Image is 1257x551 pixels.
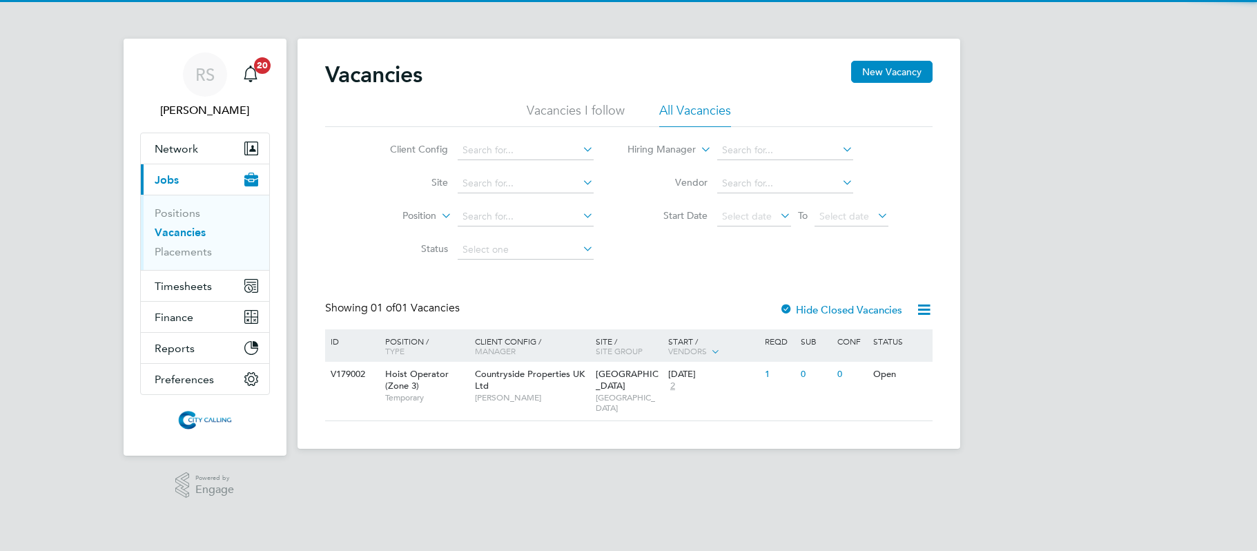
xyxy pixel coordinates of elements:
a: Vacancies [155,226,206,239]
button: Timesheets [141,271,269,301]
div: Client Config / [471,329,592,362]
div: 0 [797,362,833,387]
span: Engage [195,484,234,496]
a: Powered byEngage [175,472,234,499]
label: Status [369,242,448,255]
span: Jobs [155,173,179,186]
span: RS [195,66,215,84]
div: Jobs [141,195,269,270]
li: Vacancies I follow [527,102,625,127]
span: Type [385,345,405,356]
span: Select date [819,210,869,222]
span: [PERSON_NAME] [475,392,589,403]
span: [GEOGRAPHIC_DATA] [596,368,659,391]
input: Select one [458,240,594,260]
span: Site Group [596,345,643,356]
span: Manager [475,345,516,356]
label: Site [369,176,448,188]
span: Reports [155,342,195,355]
div: Site / [592,329,665,362]
button: Reports [141,333,269,363]
li: All Vacancies [659,102,731,127]
div: V179002 [327,362,376,387]
input: Search for... [458,207,594,226]
div: 0 [834,362,870,387]
div: Position / [375,329,471,362]
label: Hide Closed Vacancies [779,303,902,316]
label: Start Date [628,209,708,222]
input: Search for... [458,174,594,193]
span: Network [155,142,198,155]
span: Hoist Operator (Zone 3) [385,368,449,391]
div: Sub [797,329,833,353]
span: Countryside Properties UK Ltd [475,368,585,391]
img: citycalling-logo-retina.png [175,409,234,431]
span: Finance [155,311,193,324]
span: Select date [722,210,772,222]
button: Preferences [141,364,269,394]
span: 01 of [371,301,396,315]
label: Position [357,209,436,223]
label: Hiring Manager [616,143,696,157]
label: Vendor [628,176,708,188]
span: Vendors [668,345,707,356]
a: Positions [155,206,200,220]
div: ID [327,329,376,353]
nav: Main navigation [124,39,286,456]
input: Search for... [458,141,594,160]
span: To [794,206,812,224]
span: Temporary [385,392,468,403]
div: Conf [834,329,870,353]
button: Finance [141,302,269,332]
span: Preferences [155,373,214,386]
button: Jobs [141,164,269,195]
div: Showing [325,301,462,316]
div: Open [870,362,930,387]
h2: Vacancies [325,61,422,88]
div: Status [870,329,930,353]
a: RS[PERSON_NAME] [140,52,270,119]
button: Network [141,133,269,164]
span: [GEOGRAPHIC_DATA] [596,392,661,414]
a: Go to home page [140,409,270,431]
a: Placements [155,245,212,258]
a: 20 [237,52,264,97]
input: Search for... [717,141,853,160]
span: 20 [254,57,271,74]
span: Timesheets [155,280,212,293]
span: 2 [668,380,677,392]
button: New Vacancy [851,61,933,83]
span: Raje Saravanamuthu [140,102,270,119]
span: 01 Vacancies [371,301,460,315]
div: [DATE] [668,369,758,380]
div: Start / [665,329,761,364]
label: Client Config [369,143,448,155]
div: 1 [761,362,797,387]
span: Powered by [195,472,234,484]
input: Search for... [717,174,853,193]
div: Reqd [761,329,797,353]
